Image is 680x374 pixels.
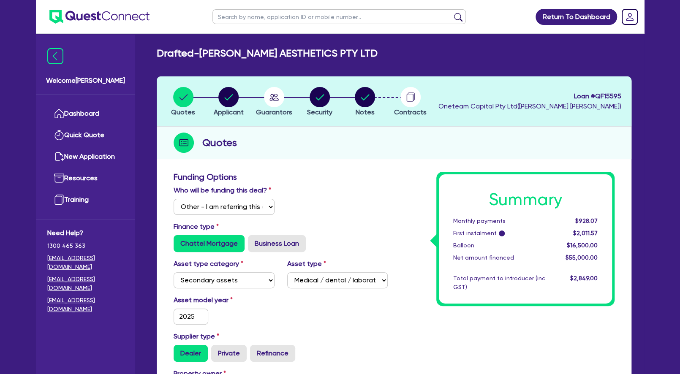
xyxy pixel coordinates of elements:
[171,87,196,118] button: Quotes
[174,222,219,232] label: Finance type
[54,152,64,162] img: new-application
[566,254,598,261] span: $55,000.00
[47,254,124,271] a: [EMAIL_ADDRESS][DOMAIN_NAME]
[447,229,552,238] div: First instalment
[394,108,427,116] span: Contracts
[49,10,150,24] img: quest-connect-logo-blue
[174,185,271,195] label: Who will be funding this deal?
[47,275,124,293] a: [EMAIL_ADDRESS][DOMAIN_NAME]
[307,87,333,118] button: Security
[214,108,244,116] span: Applicant
[570,275,598,282] span: $2,849.00
[438,91,621,101] span: Loan # QF15595
[447,241,552,250] div: Balloon
[54,195,64,205] img: training
[47,168,124,189] a: Resources
[174,235,245,252] label: Chattel Mortgage
[157,47,378,60] h2: Drafted - [PERSON_NAME] AESTHETICS PTY LTD
[438,102,621,110] span: Oneteam Capital Pty Ltd ( [PERSON_NAME] [PERSON_NAME] )
[47,146,124,168] a: New Application
[174,345,208,362] label: Dealer
[174,259,243,269] label: Asset type category
[250,345,295,362] label: Refinance
[46,76,125,86] span: Welcome [PERSON_NAME]
[47,125,124,146] a: Quick Quote
[47,103,124,125] a: Dashboard
[213,87,244,118] button: Applicant
[499,230,505,236] span: i
[212,9,466,24] input: Search by name, application ID or mobile number...
[174,172,388,182] h3: Funding Options
[447,253,552,262] div: Net amount financed
[394,87,427,118] button: Contracts
[167,295,281,305] label: Asset model year
[567,242,598,249] span: $16,500.00
[54,173,64,183] img: resources
[211,345,247,362] label: Private
[174,331,219,341] label: Supplier type
[447,274,552,292] div: Total payment to introducer (inc GST)
[171,108,195,116] span: Quotes
[256,87,293,118] button: Guarantors
[248,235,306,252] label: Business Loan
[307,108,332,116] span: Security
[174,133,194,153] img: step-icon
[536,9,617,25] a: Return To Dashboard
[47,296,124,314] a: [EMAIL_ADDRESS][DOMAIN_NAME]
[47,189,124,211] a: Training
[47,48,63,64] img: icon-menu-close
[47,228,124,238] span: Need Help?
[256,108,292,116] span: Guarantors
[354,87,375,118] button: Notes
[573,230,598,236] span: $2,011.57
[447,217,552,225] div: Monthly payments
[619,6,641,28] a: Dropdown toggle
[356,108,375,116] span: Notes
[202,135,237,150] h2: Quotes
[287,259,326,269] label: Asset type
[453,190,598,210] h1: Summary
[47,241,124,250] span: 1300 465 363
[575,217,598,224] span: $928.07
[54,130,64,140] img: quick-quote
